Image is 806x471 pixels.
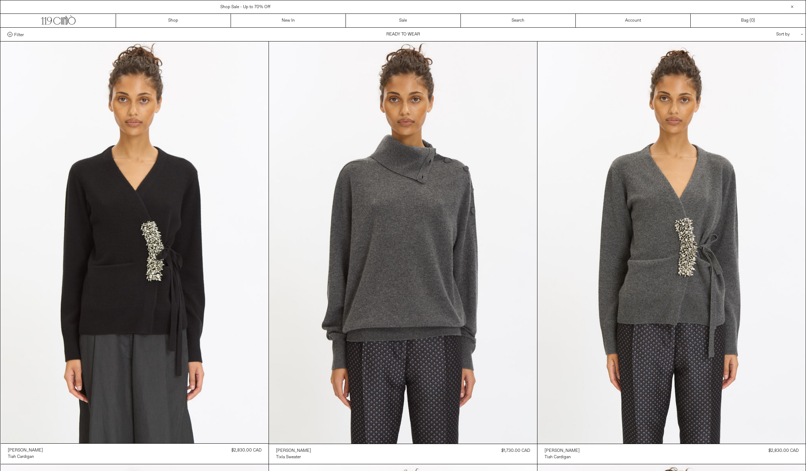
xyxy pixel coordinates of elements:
[276,454,301,460] div: Tixla Sweater
[8,447,43,454] a: [PERSON_NAME]
[751,18,753,23] span: 0
[231,14,346,27] a: New In
[346,14,461,27] a: Sale
[14,32,24,37] span: Filter
[1,41,269,443] img: Dries Van Noten Tiah Cardigan in black
[116,14,231,27] a: Shop
[276,448,311,454] a: [PERSON_NAME]
[576,14,691,27] a: Account
[768,448,799,454] div: $2,830.00 CAD
[545,454,580,460] a: Tiah Cardigan
[501,448,530,454] div: $1,730.00 CAD
[8,454,34,460] div: Tiah Cardigan
[231,447,261,454] div: $2,830.00 CAD
[8,448,43,454] div: [PERSON_NAME]
[461,14,576,27] a: Search
[735,28,799,41] div: Sort by
[8,454,43,460] a: Tiah Cardigan
[220,4,270,10] a: Shop Sale - Up to 70% Off
[269,41,537,444] img: Dries Van Noten Tixla Sweater in dark grey
[751,17,755,24] span: )
[545,448,580,454] a: [PERSON_NAME]
[276,454,311,460] a: Tixla Sweater
[545,454,571,460] div: Tiah Cardigan
[537,41,806,444] img: Dries Van Noten Tiah Cardigan in dark grey
[691,14,806,27] a: Bag ()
